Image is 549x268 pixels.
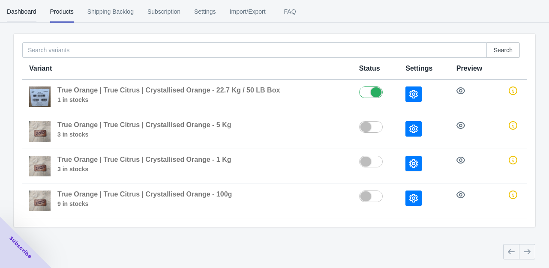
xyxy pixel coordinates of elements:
span: True Orange | True Citrus | Crystallised Orange - 22.7 Kg / 50 LB Box [57,86,280,94]
span: Dashboard [7,0,36,23]
span: FAQ [279,0,301,23]
span: True Orange | True Citrus | Crystallised Orange - 5 Kg [57,121,231,128]
span: Subscribe [8,235,33,260]
span: Preview [456,65,482,72]
span: 9 in stocks [57,200,232,207]
span: Variant [29,65,52,72]
span: Search [494,47,513,54]
span: 3 in stocks [57,131,231,138]
span: Settings [194,0,216,23]
button: Next [519,244,535,259]
span: 3 in stocks [57,166,231,173]
button: Previous [503,244,519,259]
span: True Orange | True Citrus | Crystallised Orange - 100g [57,191,232,198]
button: Search [486,42,520,58]
img: PXL-20240709_020918552.jpg [29,156,51,176]
img: True_Orange_50lbs_22.7Kg.jpg [29,86,51,107]
nav: Pagination [503,244,535,259]
span: Shipping Backlog [87,0,134,23]
span: 1 in stocks [57,96,280,103]
span: Settings [405,65,432,72]
span: True Orange | True Citrus | Crystallised Orange - 1 Kg [57,156,231,163]
img: PXL-20240709_020918552.jpg [29,191,51,211]
input: Search variants [22,42,487,58]
span: Status [359,65,380,72]
span: Import/Export [230,0,266,23]
img: PXL-20240709_020918552.jpg [29,121,51,142]
span: Subscription [147,0,180,23]
span: Products [50,0,74,23]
